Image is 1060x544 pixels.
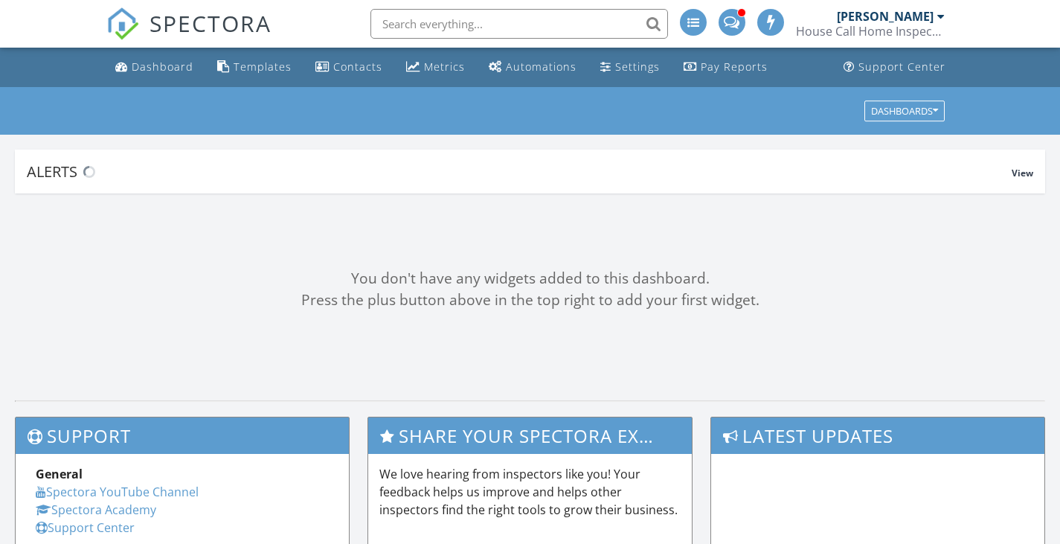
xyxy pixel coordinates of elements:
[150,7,272,39] span: SPECTORA
[594,54,666,81] a: Settings
[132,60,193,74] div: Dashboard
[36,502,156,518] a: Spectora Academy
[16,417,349,454] h3: Support
[796,24,945,39] div: House Call Home Inspection
[309,54,388,81] a: Contacts
[27,161,1012,182] div: Alerts
[106,7,139,40] img: The Best Home Inspection Software - Spectora
[36,519,135,536] a: Support Center
[678,54,774,81] a: Pay Reports
[370,9,668,39] input: Search everything...
[379,465,681,519] p: We love hearing from inspectors like you! Your feedback helps us improve and helps other inspecto...
[701,60,768,74] div: Pay Reports
[864,100,945,121] button: Dashboards
[424,60,465,74] div: Metrics
[234,60,292,74] div: Templates
[838,54,951,81] a: Support Center
[36,484,199,500] a: Spectora YouTube Channel
[36,466,83,482] strong: General
[711,417,1044,454] h3: Latest Updates
[1012,167,1033,179] span: View
[106,20,272,51] a: SPECTORA
[15,289,1045,311] div: Press the plus button above in the top right to add your first widget.
[15,268,1045,289] div: You don't have any widgets added to this dashboard.
[400,54,471,81] a: Metrics
[837,9,934,24] div: [PERSON_NAME]
[333,60,382,74] div: Contacts
[368,417,693,454] h3: Share Your Spectora Experience
[506,60,576,74] div: Automations
[483,54,582,81] a: Automations (Advanced)
[109,54,199,81] a: Dashboard
[615,60,660,74] div: Settings
[858,60,945,74] div: Support Center
[211,54,298,81] a: Templates
[871,106,938,116] div: Dashboards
